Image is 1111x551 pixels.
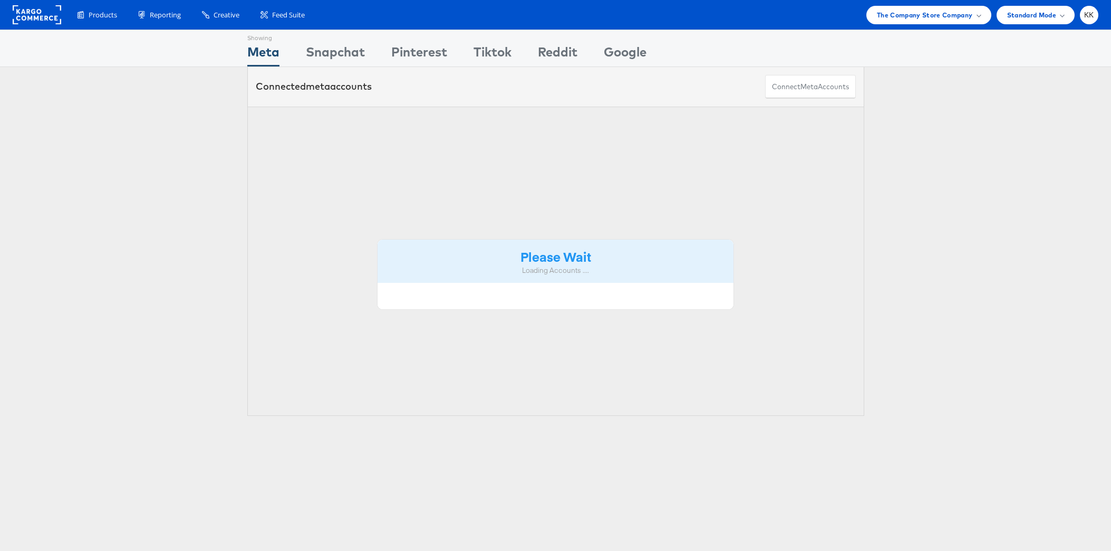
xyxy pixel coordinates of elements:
[150,10,181,20] span: Reporting
[306,80,330,92] span: meta
[474,43,511,66] div: Tiktok
[604,43,646,66] div: Google
[247,43,279,66] div: Meta
[800,82,818,92] span: meta
[256,80,372,93] div: Connected accounts
[214,10,239,20] span: Creative
[1007,9,1056,21] span: Standard Mode
[306,43,365,66] div: Snapchat
[391,43,447,66] div: Pinterest
[877,9,973,21] span: The Company Store Company
[89,10,117,20] span: Products
[765,75,856,99] button: ConnectmetaAccounts
[247,30,279,43] div: Showing
[272,10,305,20] span: Feed Suite
[538,43,577,66] div: Reddit
[1084,12,1094,18] span: KK
[520,248,591,265] strong: Please Wait
[385,265,726,275] div: Loading Accounts ....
